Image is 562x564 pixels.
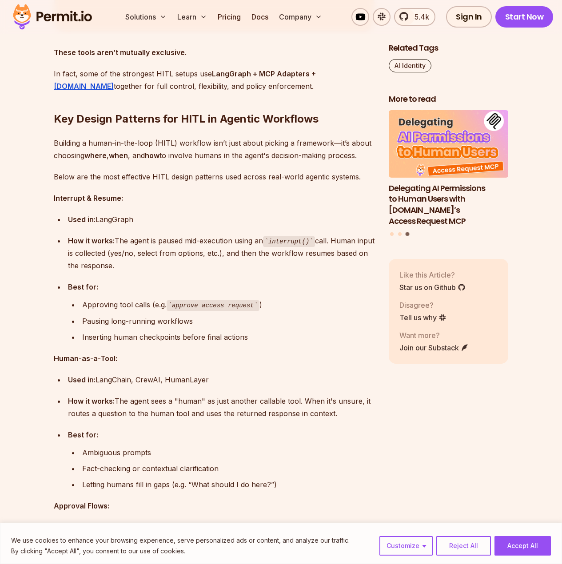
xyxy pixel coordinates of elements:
p: Building a human-in-the-loop (HITL) workflow isn’t just about picking a framework—it’s about choo... [54,137,375,162]
button: Go to slide 2 [398,232,402,236]
span: 5.4k [409,12,429,22]
div: Inserting human checkpoints before final actions [82,331,375,343]
img: Delegating AI Permissions to Human Users with Permit.io’s Access Request MCP [389,110,509,178]
button: Learn [174,8,211,26]
strong: how [145,151,159,160]
div: LangGraph [68,213,375,226]
strong: Used in: [68,215,96,224]
div: Fact-checking or contextual clarification [82,462,375,475]
div: The agent is paused mid-execution using an call. Human input is collected (yes/no, select from op... [68,234,375,272]
strong: Best for: [68,430,98,439]
strong: These tools aren’t mutually exclusive. [54,48,187,57]
a: Sign In [446,6,492,28]
code: interrupt() [263,236,315,247]
button: Accept All [494,536,551,556]
a: Docs [248,8,272,26]
strong: Human-as-a-Tool: [54,354,117,363]
a: Tell us why [399,312,446,322]
div: The agent sees a "human" as just another callable tool. When it's unsure, it routes a question to... [68,395,375,420]
strong: when [109,151,128,160]
strong: LangGraph + MCP Adapters + [212,69,316,78]
div: Posts [389,110,509,238]
div: Letting humans fill in gaps (e.g. “What should I do here?”) [82,478,375,491]
strong: Approval Flows: [54,501,109,510]
h2: Key Design Patterns for HITL in Agentic Workflows [54,76,375,126]
p: We use cookies to enhance your browsing experience, serve personalized ads or content, and analyz... [11,535,350,546]
strong: How it works: [68,397,115,405]
p: In fact, some of the strongest HITL setups use together for full control, flexibility, and policy... [54,68,375,92]
strong: where [84,151,107,160]
a: [DOMAIN_NAME] [54,82,114,91]
div: Pausing long-running workflows [82,315,375,327]
button: Company [275,8,326,26]
a: Join our Substack [399,342,469,353]
a: AI Identity [389,59,431,72]
strong: Interrupt & Resume: [54,194,123,203]
h2: More to read [389,94,509,105]
div: LangChain, CrewAI, HumanLayer [68,373,375,386]
h3: Delegating AI Permissions to Human Users with [DOMAIN_NAME]’s Access Request MCP [389,183,509,226]
a: Pricing [214,8,244,26]
p: Below are the most effective HITL design patterns used across real-world agentic systems. [54,171,375,183]
strong: Best for: [68,282,98,291]
button: Go to slide 3 [406,232,410,236]
button: Customize [379,536,433,556]
button: Go to slide 1 [390,232,394,236]
p: By clicking "Accept All", you consent to our use of cookies. [11,546,350,556]
div: Ambiguous prompts [82,446,375,459]
p: Want more? [399,330,469,340]
button: Solutions [122,8,170,26]
div: Approving tool calls (e.g. ) [82,298,375,311]
strong: Used in: [68,375,96,384]
strong: How it works: [68,236,115,245]
a: Start Now [495,6,554,28]
p: Like this Article? [399,269,466,280]
button: Reject All [436,536,491,556]
img: Permit logo [9,2,96,32]
a: Delegating AI Permissions to Human Users with Permit.io’s Access Request MCPDelegating AI Permiss... [389,110,509,227]
a: Star us on Github [399,282,466,292]
li: 3 of 3 [389,110,509,227]
h2: Related Tags [389,43,509,54]
div: [DOMAIN_NAME], ReBAC systems [68,521,375,533]
a: 5.4k [394,8,435,26]
p: Disagree? [399,299,446,310]
code: approve_access_request [167,300,260,311]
